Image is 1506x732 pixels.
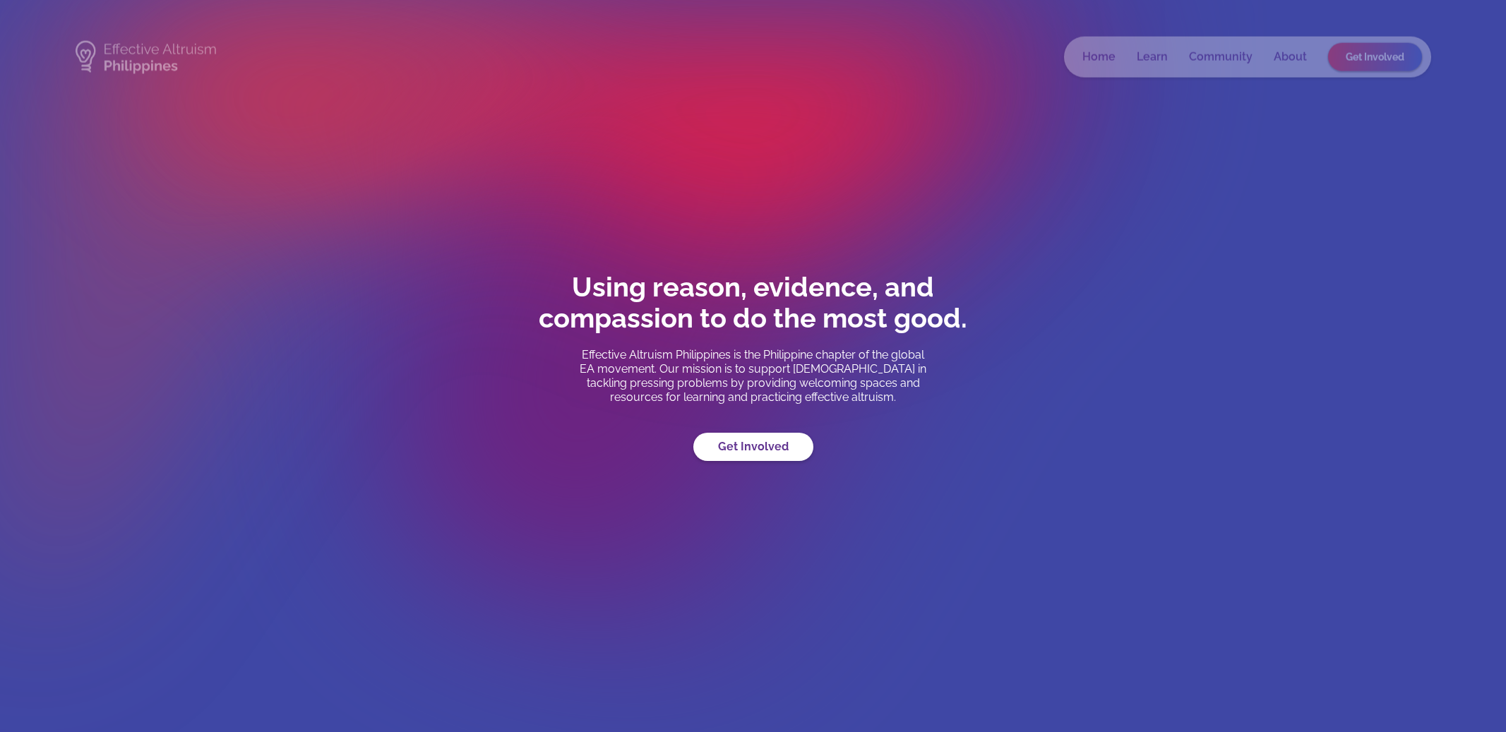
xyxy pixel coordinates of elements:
[1327,43,1421,71] a: Get Involved
[577,348,930,404] p: Effective Altruism Philippines is the Philippine chapter of the global EA movement. Our mission i...
[693,433,813,461] a: Get Involved
[1273,50,1306,64] a: About
[1345,52,1404,63] span: Get Involved
[1082,50,1115,64] a: Home
[506,272,1000,334] h1: Using reason, evidence, and compassion to do the most good.
[1136,50,1167,64] a: Learn
[1188,50,1252,64] a: Community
